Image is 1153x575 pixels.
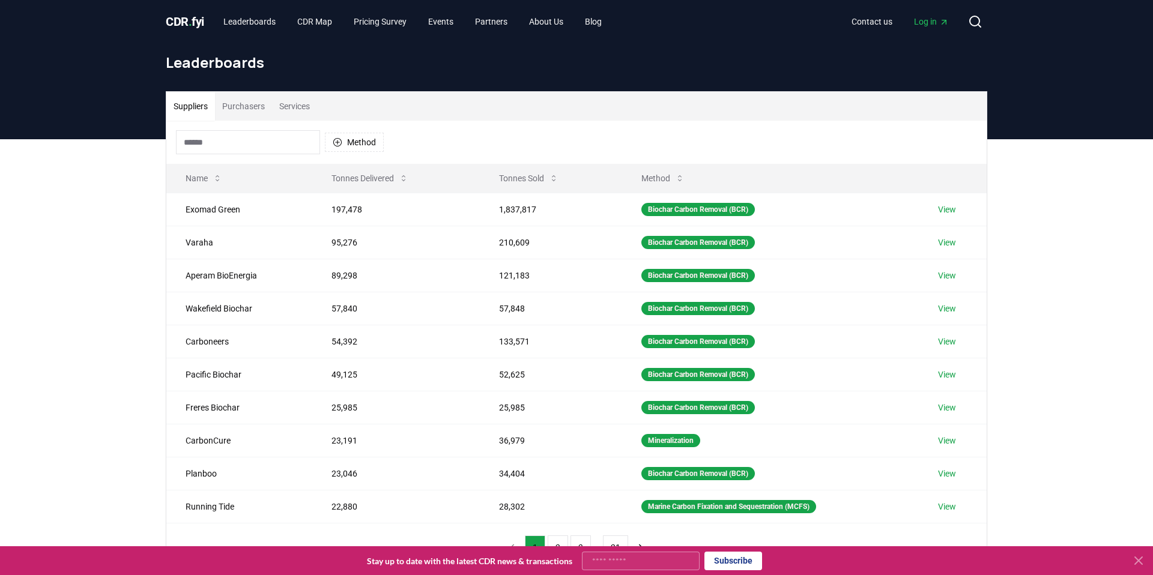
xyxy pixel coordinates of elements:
a: Leaderboards [214,11,285,32]
div: Mineralization [641,434,700,447]
td: Planboo [166,457,312,490]
td: 95,276 [312,226,480,259]
td: 25,985 [480,391,622,424]
td: 52,625 [480,358,622,391]
span: . [189,14,192,29]
div: Biochar Carbon Removal (BCR) [641,335,755,348]
td: Carboneers [166,325,312,358]
a: View [938,435,956,447]
td: CarbonCure [166,424,312,457]
button: Suppliers [166,92,215,121]
td: Exomad Green [166,193,312,226]
div: Biochar Carbon Removal (BCR) [641,269,755,282]
button: Name [176,166,232,190]
h1: Leaderboards [166,53,987,72]
span: CDR fyi [166,14,204,29]
td: Wakefield Biochar [166,292,312,325]
td: 54,392 [312,325,480,358]
td: 197,478 [312,193,480,226]
div: Biochar Carbon Removal (BCR) [641,302,755,315]
td: 57,848 [480,292,622,325]
td: Varaha [166,226,312,259]
td: Pacific Biochar [166,358,312,391]
button: 1 [525,535,545,559]
button: Tonnes Delivered [322,166,418,190]
span: Log in [914,16,949,28]
button: Services [272,92,317,121]
div: Biochar Carbon Removal (BCR) [641,401,755,414]
div: Biochar Carbon Removal (BCR) [641,368,755,381]
td: 89,298 [312,259,480,292]
td: Running Tide [166,490,312,523]
button: 3 [570,535,591,559]
div: Marine Carbon Fixation and Sequestration (MCFS) [641,500,816,513]
button: Method [325,133,384,152]
div: Biochar Carbon Removal (BCR) [641,467,755,480]
td: 57,840 [312,292,480,325]
td: 28,302 [480,490,622,523]
a: View [938,402,956,414]
a: Contact us [842,11,902,32]
td: 49,125 [312,358,480,391]
td: 210,609 [480,226,622,259]
a: Log in [904,11,958,32]
a: CDR.fyi [166,13,204,30]
a: View [938,501,956,513]
a: View [938,303,956,315]
td: 1,837,817 [480,193,622,226]
td: 121,183 [480,259,622,292]
td: 22,880 [312,490,480,523]
a: Blog [575,11,611,32]
a: View [938,468,956,480]
td: 36,979 [480,424,622,457]
button: Tonnes Sold [489,166,568,190]
a: Events [419,11,463,32]
nav: Main [842,11,958,32]
a: View [938,336,956,348]
td: 133,571 [480,325,622,358]
div: Biochar Carbon Removal (BCR) [641,203,755,216]
button: next page [631,535,651,559]
a: View [938,203,956,215]
button: Purchasers [215,92,272,121]
a: Partners [465,11,517,32]
button: Method [632,166,694,190]
td: Aperam BioEnergia [166,259,312,292]
a: About Us [519,11,573,32]
td: 34,404 [480,457,622,490]
li: ... [593,540,601,555]
button: 2 [548,535,568,559]
button: 21 [603,535,628,559]
nav: Main [214,11,611,32]
td: Freres Biochar [166,391,312,424]
a: View [938,236,956,248]
a: CDR Map [288,11,342,32]
a: View [938,369,956,381]
a: Pricing Survey [344,11,416,32]
td: 25,985 [312,391,480,424]
td: 23,046 [312,457,480,490]
td: 23,191 [312,424,480,457]
div: Biochar Carbon Removal (BCR) [641,236,755,249]
a: View [938,269,956,281]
